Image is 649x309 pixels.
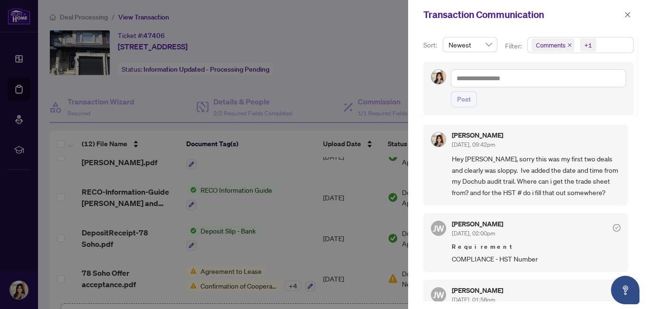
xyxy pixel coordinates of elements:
[452,253,620,264] span: COMPLIANCE - HST Number
[433,288,444,301] span: JW
[423,8,621,22] div: Transaction Communication
[452,287,503,294] h5: [PERSON_NAME]
[423,40,439,50] p: Sort:
[452,141,495,148] span: [DATE], 09:42pm
[431,70,446,84] img: Profile Icon
[536,40,565,50] span: Comments
[451,91,477,107] button: Post
[452,221,503,227] h5: [PERSON_NAME]
[452,132,503,139] h5: [PERSON_NAME]
[452,242,620,252] span: Requirement
[433,222,444,235] span: JW
[452,296,495,303] span: [DATE], 01:58pm
[567,43,572,47] span: close
[452,230,495,237] span: [DATE], 02:00pm
[584,40,592,50] div: +1
[624,11,631,18] span: close
[431,132,446,147] img: Profile Icon
[532,38,574,52] span: Comments
[613,224,620,232] span: check-circle
[449,37,492,52] span: Newest
[611,276,639,304] button: Open asap
[452,153,620,198] span: Hey [PERSON_NAME], sorry this was my first two deals and clearly was sloppy. Ive added the date a...
[505,41,523,51] p: Filter:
